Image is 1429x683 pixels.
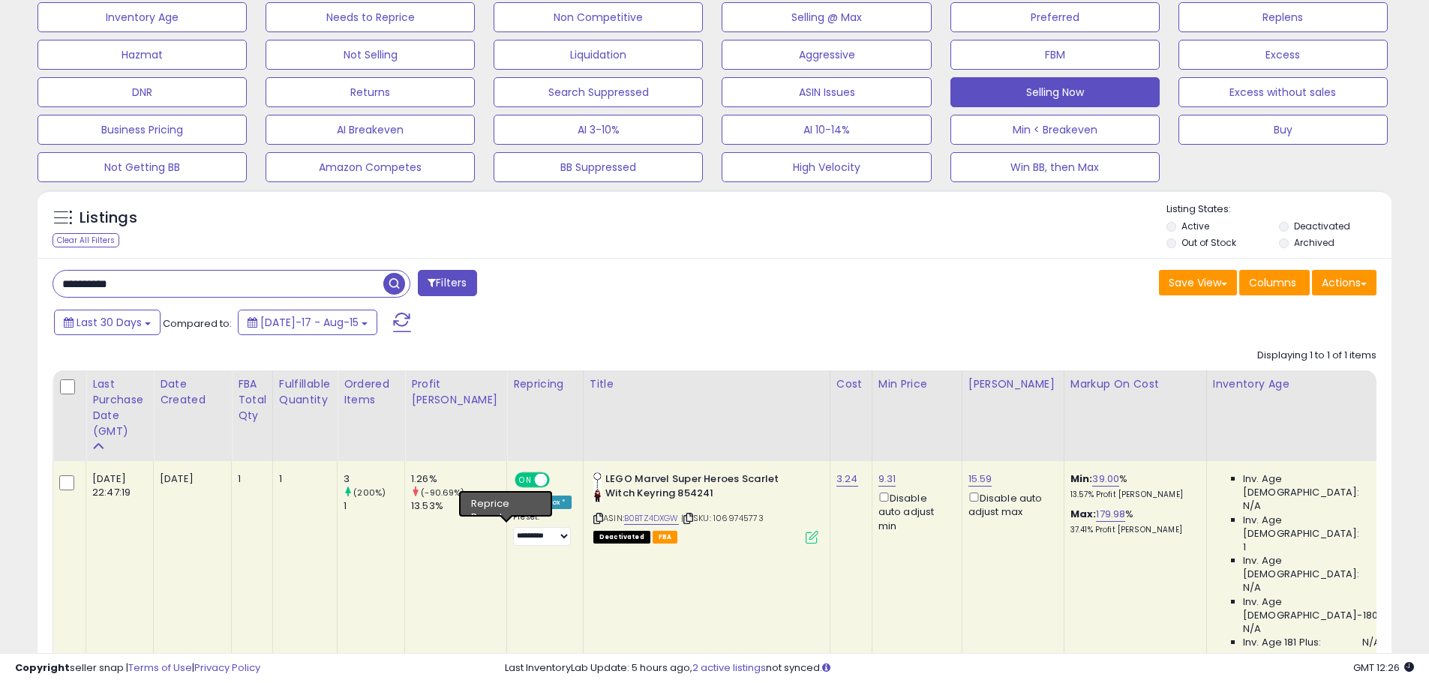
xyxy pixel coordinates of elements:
div: Cost [836,376,866,392]
button: Preferred [950,2,1160,32]
button: Replens [1178,2,1388,32]
div: ASIN: [593,472,818,542]
div: [PERSON_NAME] [968,376,1058,392]
button: Filters [418,270,476,296]
a: 3.24 [836,472,858,487]
button: AI Breakeven [266,115,475,145]
div: Title [590,376,824,392]
a: B0BTZ4DXGW [624,512,679,525]
p: 37.41% Profit [PERSON_NAME] [1070,525,1195,535]
div: Last Purchase Date (GMT) [92,376,147,439]
div: 1 [344,499,404,513]
span: 2025-09-15 12:26 GMT [1353,661,1414,675]
span: OFF [548,474,572,487]
button: Selling @ Max [722,2,931,32]
div: [DATE] 22:47:19 [92,472,142,499]
button: Excess without sales [1178,77,1388,107]
p: 13.57% Profit [PERSON_NAME] [1070,490,1195,500]
button: Business Pricing [38,115,247,145]
div: 1 [238,472,261,486]
button: Excess [1178,40,1388,70]
span: FBA [653,531,678,544]
div: Repricing [513,376,577,392]
button: Search Suppressed [494,77,703,107]
div: Disable auto adjust min [878,490,950,533]
button: AI 10-14% [722,115,931,145]
span: Compared to: [163,316,232,331]
span: N/A [1243,499,1261,513]
button: High Velocity [722,152,931,182]
button: Min < Breakeven [950,115,1160,145]
button: Returns [266,77,475,107]
a: Terms of Use [128,661,192,675]
div: seller snap | | [15,661,260,676]
span: | SKU: 1069745773 [681,512,764,524]
a: 179.98 [1096,507,1125,522]
button: BB Suppressed [494,152,703,182]
small: (-90.69%) [421,487,464,499]
div: Profit [PERSON_NAME] [411,376,500,408]
div: Min Price [878,376,956,392]
span: Inv. Age 181 Plus: [1243,636,1322,649]
div: 13.53% [411,499,506,513]
div: [DATE] [160,472,220,486]
button: Amazon Competes [266,152,475,182]
button: Hazmat [38,40,247,70]
button: Not Getting BB [38,152,247,182]
div: Displaying 1 to 1 of 1 items [1257,349,1376,363]
div: FBA Total Qty [238,376,266,424]
a: 9.31 [878,472,896,487]
div: Win BuyBox * [513,496,572,509]
span: N/A [1243,622,1261,636]
a: 39.00 [1092,472,1119,487]
span: N/A [1243,581,1261,595]
button: Inventory Age [38,2,247,32]
span: Inv. Age [DEMOGRAPHIC_DATA]: [1243,472,1380,499]
button: Needs to Reprice [266,2,475,32]
button: FBM [950,40,1160,70]
span: All listings that are unavailable for purchase on Amazon for any reason other than out-of-stock [593,531,650,544]
button: Selling Now [950,77,1160,107]
button: ASIN Issues [722,77,931,107]
div: Clear All Filters [53,233,119,247]
div: % [1070,508,1195,535]
div: Inventory Age [1213,376,1385,392]
h5: Listings [80,208,137,229]
span: Columns [1249,275,1296,290]
button: Not Selling [266,40,475,70]
button: Save View [1159,270,1237,295]
a: 2 active listings [692,661,766,675]
button: DNR [38,77,247,107]
button: Last 30 Days [54,310,161,335]
label: Archived [1294,236,1334,249]
span: Inv. Age [DEMOGRAPHIC_DATA]-180: [1243,595,1380,622]
button: Columns [1239,270,1310,295]
span: 1 [1243,541,1246,554]
button: [DATE]-17 - Aug-15 [238,310,377,335]
div: 1 [279,472,326,486]
label: Deactivated [1294,220,1350,232]
div: Markup on Cost [1070,376,1200,392]
button: Win BB, then Max [950,152,1160,182]
span: [DATE]-17 - Aug-15 [260,315,359,330]
label: Active [1181,220,1209,232]
button: Buy [1178,115,1388,145]
button: Non Competitive [494,2,703,32]
button: Liquidation [494,40,703,70]
div: Ordered Items [344,376,398,408]
div: Last InventoryLab Update: 5 hours ago, not synced. [505,661,1414,676]
th: The percentage added to the cost of goods (COGS) that forms the calculator for Min & Max prices. [1064,370,1206,461]
div: Disable auto adjust max [968,490,1052,519]
b: Max: [1070,507,1097,521]
b: LEGO Marvel Super Heroes Scarlet Witch Keyring 854241 [605,472,788,504]
b: Min: [1070,472,1093,486]
span: N/A [1362,636,1380,649]
label: Out of Stock [1181,236,1236,249]
button: Actions [1312,270,1376,295]
div: Date Created [160,376,225,408]
div: 1.26% [411,472,506,486]
div: % [1070,472,1195,500]
small: (200%) [353,487,386,499]
div: Preset: [513,512,572,546]
p: Listing States: [1166,202,1391,217]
